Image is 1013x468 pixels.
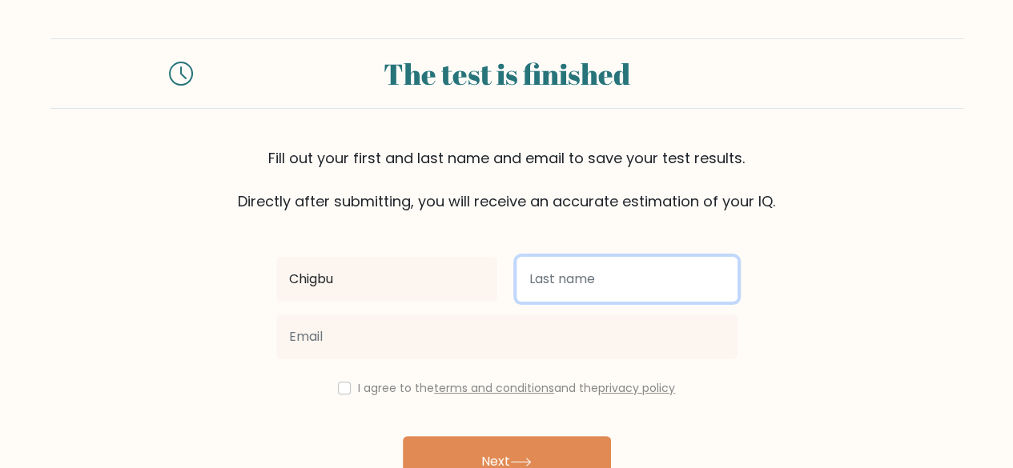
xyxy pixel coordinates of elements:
[276,257,497,302] input: First name
[598,380,675,396] a: privacy policy
[434,380,554,396] a: terms and conditions
[358,380,675,396] label: I agree to the and the
[212,52,802,95] div: The test is finished
[517,257,738,302] input: Last name
[276,314,738,359] input: Email
[50,147,963,212] div: Fill out your first and last name and email to save your test results. Directly after submitting,...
